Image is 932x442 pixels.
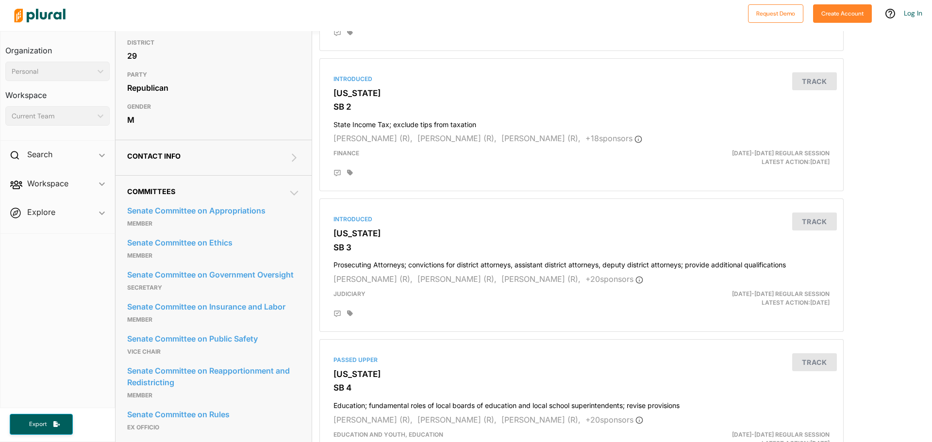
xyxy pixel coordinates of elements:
[813,4,872,23] button: Create Account
[127,81,300,95] div: Republican
[127,203,300,218] a: Senate Committee on Appropriations
[27,149,52,160] h2: Search
[417,274,497,284] span: [PERSON_NAME] (R),
[333,229,830,238] h3: [US_STATE]
[732,290,830,297] span: [DATE]-[DATE] Regular Session
[127,282,300,294] p: Secretary
[748,8,803,18] a: Request Demo
[127,390,300,401] p: Member
[501,415,581,425] span: [PERSON_NAME] (R),
[127,314,300,326] p: Member
[333,75,830,83] div: Introduced
[10,414,73,435] button: Export
[585,415,643,425] span: + 20 sponsor s
[732,431,830,438] span: [DATE]-[DATE] Regular Session
[585,274,643,284] span: + 20 sponsor s
[792,353,837,371] button: Track
[333,102,830,112] h3: SB 2
[347,310,353,317] div: Add tags
[127,152,181,160] span: Contact Info
[333,274,413,284] span: [PERSON_NAME] (R),
[127,69,300,81] h3: PARTY
[501,274,581,284] span: [PERSON_NAME] (R),
[333,88,830,98] h3: [US_STATE]
[127,235,300,250] a: Senate Committee on Ethics
[333,383,830,393] h3: SB 4
[127,187,175,196] span: Committees
[127,250,300,262] p: Member
[813,8,872,18] a: Create Account
[5,81,110,102] h3: Workspace
[333,243,830,252] h3: SB 3
[417,133,497,143] span: [PERSON_NAME] (R),
[904,9,922,17] a: Log In
[333,356,830,364] div: Passed Upper
[585,133,642,143] span: + 18 sponsor s
[127,331,300,346] a: Senate Committee on Public Safety
[127,299,300,314] a: Senate Committee on Insurance and Labor
[127,363,300,390] a: Senate Committee on Reapportionment and Redistricting
[127,346,300,358] p: Vice Chair
[333,290,366,297] span: Judiciary
[333,133,413,143] span: [PERSON_NAME] (R),
[333,397,830,410] h4: Education; fundamental roles of local boards of education and local school superintendents; revis...
[333,415,413,425] span: [PERSON_NAME] (R),
[333,169,341,177] div: Add Position Statement
[333,29,341,37] div: Add Position Statement
[127,113,300,127] div: M
[333,149,359,157] span: Finance
[347,169,353,176] div: Add tags
[127,407,300,422] a: Senate Committee on Rules
[333,369,830,379] h3: [US_STATE]
[127,422,300,433] p: Ex Officio
[748,4,803,23] button: Request Demo
[666,290,837,307] div: Latest Action: [DATE]
[732,149,830,157] span: [DATE]-[DATE] Regular Session
[417,415,497,425] span: [PERSON_NAME] (R),
[792,72,837,90] button: Track
[127,101,300,113] h3: GENDER
[333,256,830,269] h4: Prosecuting Attorneys; convictions for district attorneys, assistant district attorneys, deputy d...
[22,420,53,428] span: Export
[127,267,300,282] a: Senate Committee on Government Oversight
[12,66,94,77] div: Personal
[127,37,300,49] h3: DISTRICT
[12,111,94,121] div: Current Team
[333,310,341,318] div: Add Position Statement
[666,149,837,166] div: Latest Action: [DATE]
[5,36,110,58] h3: Organization
[501,133,581,143] span: [PERSON_NAME] (R),
[333,431,443,438] span: Education and Youth, Education
[127,49,300,63] div: 29
[792,213,837,230] button: Track
[333,215,830,224] div: Introduced
[127,218,300,229] p: Member
[333,116,830,129] h4: State Income Tax; exclude tips from taxation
